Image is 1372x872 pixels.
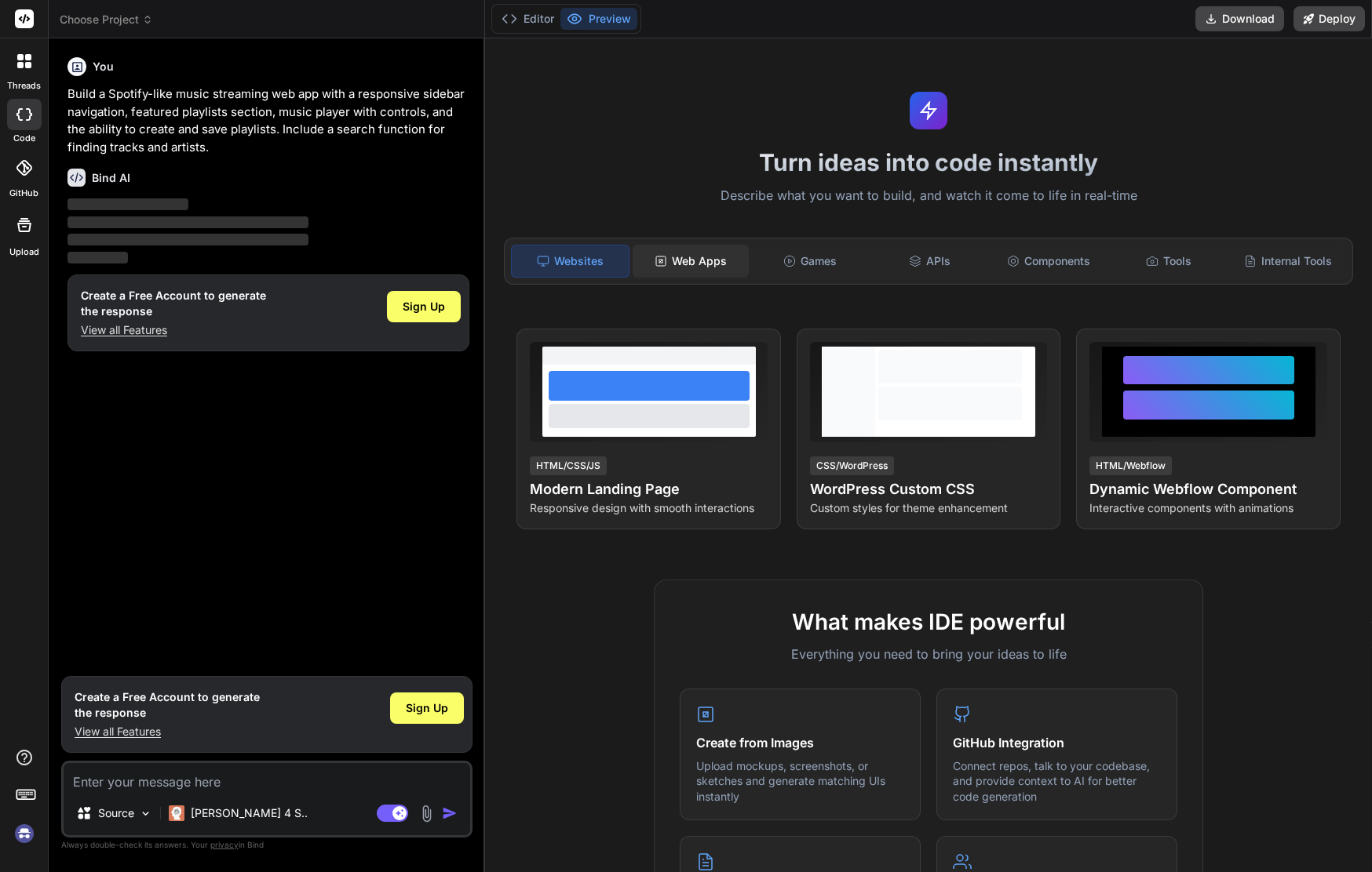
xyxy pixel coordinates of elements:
span: Sign Up [403,299,445,314]
img: signin [11,820,38,847]
p: Describe what you want to build, and watch it come to life in real-time [494,186,1363,206]
h1: Create a Free Account to generate the response [75,689,260,721]
h4: Dynamic Webflow Component [1089,478,1327,500]
h4: GitHub Integration [953,733,1161,752]
p: Build a Spotify-like music streaming web app with a responsive sidebar navigation, featured playl... [68,85,469,156]
h6: Bind AI [92,170,130,186]
div: Components [991,245,1107,278]
h2: What makes IDE powerful [680,605,1177,638]
h4: Modern Landing Page [530,478,768,500]
p: Everything you need to bring your ideas to life [680,645,1177,663]
img: attachment [418,805,436,823]
p: Custom styles for theme enhancement [810,500,1048,516]
button: Preview [560,8,637,30]
div: HTML/Webflow [1089,456,1172,475]
label: Upload [9,245,39,259]
h6: You [93,59,114,74]
button: Deploy [1294,6,1365,31]
p: View all Features [81,322,266,338]
span: Sign Up [406,700,448,716]
div: Websites [511,245,629,278]
div: Web Apps [633,245,749,278]
div: Internal Tools [1230,245,1346,278]
p: Interactive components with animations [1089,500,1327,516]
p: Upload mockups, screenshots, or sketches and generate matching UIs instantly [696,758,904,805]
p: View all Features [75,724,260,739]
h1: Create a Free Account to generate the response [81,288,266,319]
div: CSS/WordPress [810,456,894,475]
span: ‌ [68,252,128,263]
span: ‌ [68,216,308,228]
p: Always double-check its answers. Your in Bind [61,837,473,852]
img: icon [442,805,458,821]
h4: Create from Images [696,733,904,752]
div: Tools [1111,245,1227,278]
span: ‌ [68,234,308,245]
p: Responsive design with smooth interactions [530,500,768,516]
span: ‌ [68,198,188,210]
h1: Turn ideas into code instantly [494,148,1363,176]
div: APIs [871,245,987,278]
label: GitHub [9,187,38,200]
p: [PERSON_NAME] 4 S.. [191,805,308,821]
span: Choose Project [60,12,153,27]
label: code [13,132,35,145]
button: Editor [495,8,560,30]
button: Download [1195,6,1284,31]
h4: WordPress Custom CSS [810,478,1048,500]
img: Claude 4 Sonnet [169,805,184,821]
div: HTML/CSS/JS [530,456,607,475]
p: Connect repos, talk to your codebase, and provide context to AI for better code generation [953,758,1161,805]
p: Source [98,805,134,821]
div: Games [752,245,868,278]
span: privacy [210,840,239,849]
img: Pick Models [139,807,152,820]
label: threads [7,79,41,93]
